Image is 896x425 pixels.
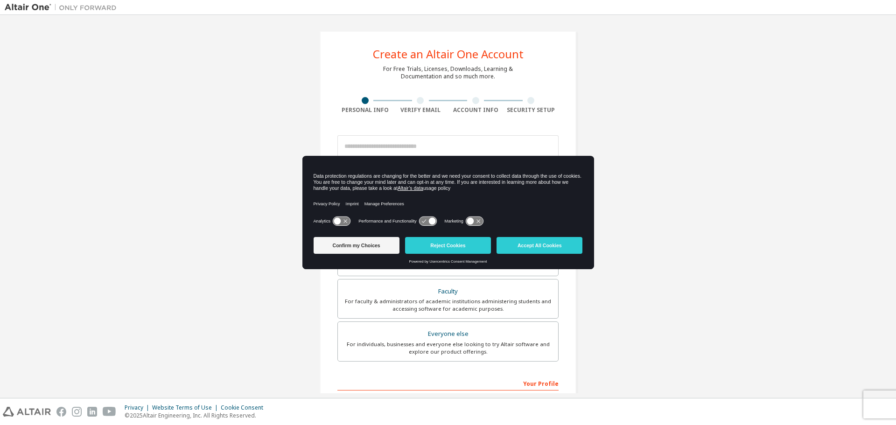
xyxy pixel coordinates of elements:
div: Everyone else [343,327,553,341]
div: Verify Email [393,106,448,114]
div: Website Terms of Use [152,404,221,411]
div: For faculty & administrators of academic institutions administering students and accessing softwa... [343,298,553,313]
img: linkedin.svg [87,407,97,417]
img: Altair One [5,3,121,12]
img: instagram.svg [72,407,82,417]
img: altair_logo.svg [3,407,51,417]
img: facebook.svg [56,407,66,417]
div: For Free Trials, Licenses, Downloads, Learning & Documentation and so much more. [383,65,513,80]
div: Cookie Consent [221,404,269,411]
div: Personal Info [337,106,393,114]
div: Account Info [448,106,504,114]
p: © 2025 Altair Engineering, Inc. All Rights Reserved. [125,411,269,419]
div: Security Setup [504,106,559,114]
div: Privacy [125,404,152,411]
div: Create an Altair One Account [373,49,524,60]
img: youtube.svg [103,407,116,417]
div: For individuals, businesses and everyone else looking to try Altair software and explore our prod... [343,341,553,355]
div: Your Profile [337,376,559,390]
div: Faculty [343,285,553,298]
